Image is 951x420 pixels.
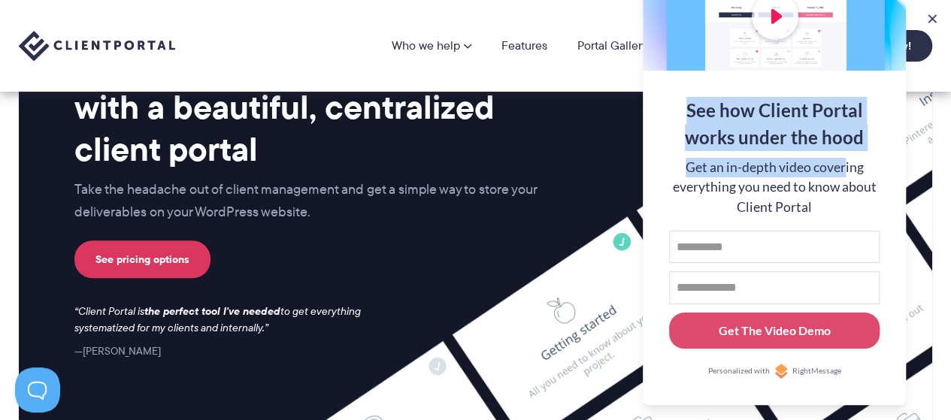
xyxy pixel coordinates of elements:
[74,179,569,224] p: Take the headache out of client management and get a simple way to store your deliverables on you...
[15,367,60,412] iframe: Toggle Customer Support
[577,40,648,52] a: Portal Gallery
[669,364,880,379] a: Personalized withRightMessage
[792,365,841,377] span: RightMessage
[74,45,569,170] h2: Impress and delight your clients with a beautiful, centralized client portal
[669,313,880,349] button: Get The Video Demo
[74,343,161,358] cite: [PERSON_NAME]
[719,322,831,340] div: Get The Video Demo
[669,97,880,151] div: See how Client Portal works under the hood
[707,365,769,377] span: Personalized with
[74,304,381,337] p: Client Portal is to get everything systematized for my clients and internally.
[392,40,471,52] a: Who we help
[144,303,280,319] strong: the perfect tool I've needed
[74,240,210,278] a: See pricing options
[501,40,547,52] a: Features
[774,364,789,379] img: Personalized with RightMessage
[669,158,880,217] div: Get an in-depth video covering everything you need to know about Client Portal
